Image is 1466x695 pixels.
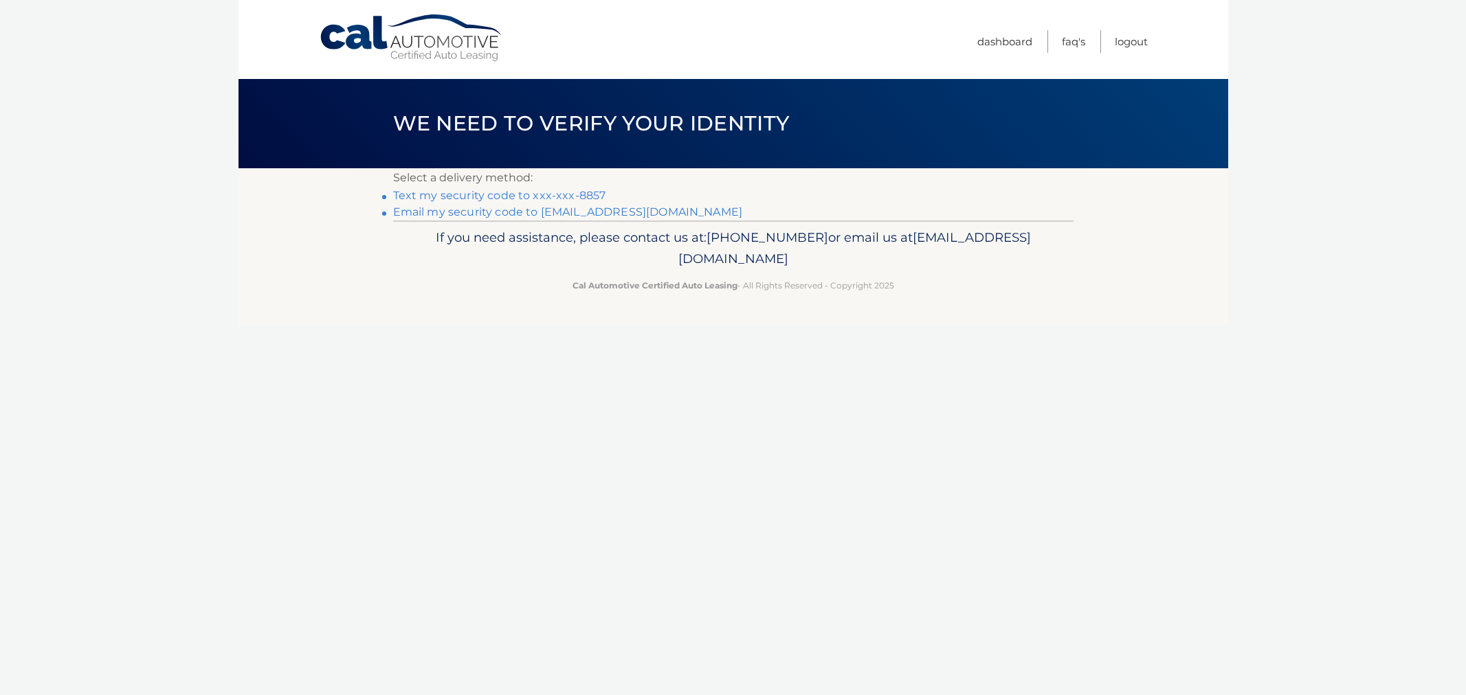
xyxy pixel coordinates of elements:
span: [PHONE_NUMBER] [707,229,828,245]
strong: Cal Automotive Certified Auto Leasing [573,280,737,290]
a: Text my security code to xxx-xxx-8857 [393,189,606,202]
p: If you need assistance, please contact us at: or email us at [402,227,1065,271]
p: Select a delivery method: [393,168,1074,187]
a: Email my security code to [EMAIL_ADDRESS][DOMAIN_NAME] [393,205,743,218]
a: Cal Automotive [319,14,504,62]
a: Dashboard [977,30,1032,53]
a: FAQ's [1062,30,1085,53]
span: We need to verify your identity [393,111,790,136]
p: - All Rights Reserved - Copyright 2025 [402,278,1065,293]
a: Logout [1115,30,1148,53]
